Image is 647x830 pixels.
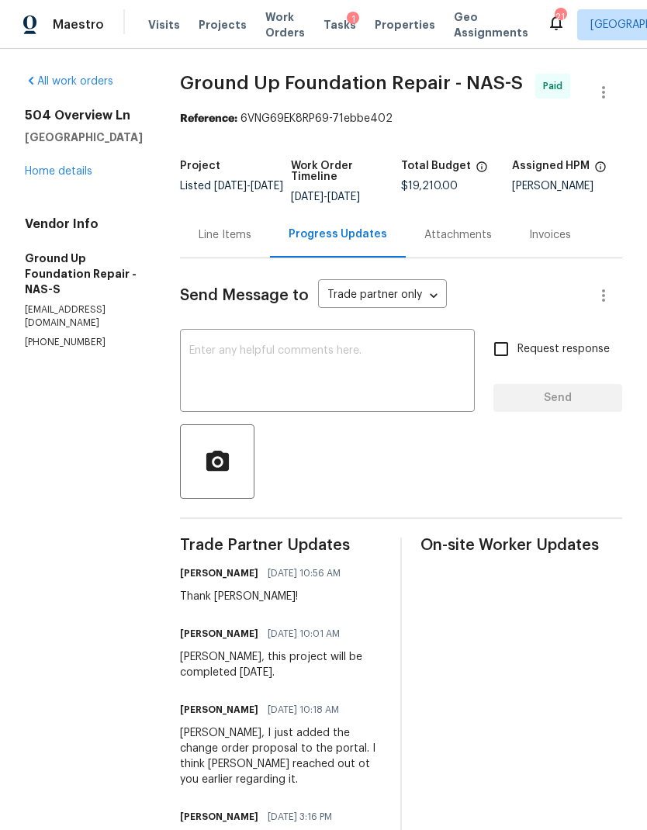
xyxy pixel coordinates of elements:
[318,283,447,309] div: Trade partner only
[289,227,387,242] div: Progress Updates
[25,336,143,349] p: [PHONE_NUMBER]
[214,181,247,192] span: [DATE]
[529,227,571,243] div: Invoices
[180,181,283,192] span: Listed
[476,161,488,181] span: The total cost of line items that have been proposed by Opendoor. This sum includes line items th...
[420,538,622,553] span: On-site Worker Updates
[517,341,610,358] span: Request response
[401,181,458,192] span: $19,210.00
[555,9,566,25] div: 21
[25,108,143,123] h2: 504 Overview Ln
[291,192,323,202] span: [DATE]
[291,192,360,202] span: -
[268,626,340,642] span: [DATE] 10:01 AM
[199,227,251,243] div: Line Items
[25,76,113,87] a: All work orders
[180,626,258,642] h6: [PERSON_NAME]
[180,161,220,171] h5: Project
[25,166,92,177] a: Home details
[594,161,607,181] span: The hpm assigned to this work order.
[148,17,180,33] span: Visits
[25,303,143,330] p: [EMAIL_ADDRESS][DOMAIN_NAME]
[180,702,258,718] h6: [PERSON_NAME]
[180,113,237,124] b: Reference:
[180,538,382,553] span: Trade Partner Updates
[180,809,258,825] h6: [PERSON_NAME]
[512,161,590,171] h5: Assigned HPM
[454,9,528,40] span: Geo Assignments
[268,702,339,718] span: [DATE] 10:18 AM
[180,589,350,604] div: Thank [PERSON_NAME]!
[180,725,382,787] div: [PERSON_NAME], I just added the change order proposal to the portal. I think [PERSON_NAME] reache...
[180,649,382,680] div: [PERSON_NAME], this project will be completed [DATE].
[347,12,359,27] div: 1
[180,288,309,303] span: Send Message to
[251,181,283,192] span: [DATE]
[53,17,104,33] span: Maestro
[180,74,523,92] span: Ground Up Foundation Repair - NAS-S
[268,809,332,825] span: [DATE] 3:16 PM
[424,227,492,243] div: Attachments
[25,130,143,145] h5: [GEOGRAPHIC_DATA]
[25,251,143,297] h5: Ground Up Foundation Repair - NAS-S
[375,17,435,33] span: Properties
[199,17,247,33] span: Projects
[512,181,623,192] div: [PERSON_NAME]
[25,216,143,232] h4: Vendor Info
[291,161,402,182] h5: Work Order Timeline
[180,565,258,581] h6: [PERSON_NAME]
[268,565,341,581] span: [DATE] 10:56 AM
[265,9,305,40] span: Work Orders
[401,161,471,171] h5: Total Budget
[323,19,356,30] span: Tasks
[214,181,283,192] span: -
[180,111,622,126] div: 6VNG69EK8RP69-71ebbe402
[543,78,569,94] span: Paid
[327,192,360,202] span: [DATE]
